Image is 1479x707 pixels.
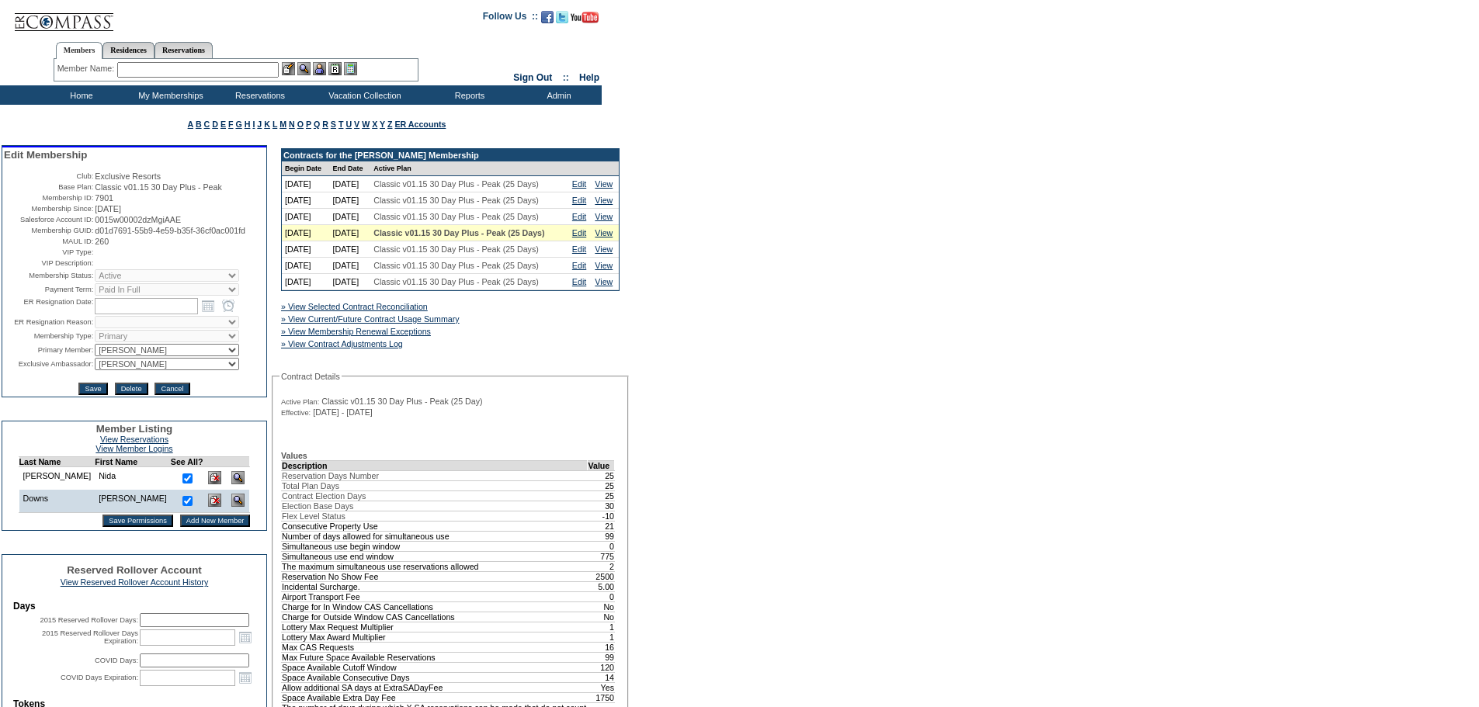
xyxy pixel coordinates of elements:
span: :: [563,72,569,83]
input: Save Permissions [102,515,173,527]
td: [DATE] [330,241,371,258]
td: Space Available Extra Day Fee [282,692,588,702]
a: O [297,120,304,129]
a: View [595,261,613,270]
td: -10 [588,511,615,521]
td: Charge for In Window CAS Cancellations [282,601,588,612]
span: Effective: [281,408,311,418]
td: ER Resignation Date: [4,297,93,314]
td: Contracts for the [PERSON_NAME] Membership [282,149,619,161]
td: The maximum simultaneous use reservations allowed [282,561,588,571]
td: Vacation Collection [303,85,423,105]
td: Allow additional SA days at ExtraSADayFee [282,682,588,692]
span: [DATE] [95,204,121,213]
span: Classic v01.15 30 Day Plus - Peak (25 Days) [373,244,539,254]
img: View Dashboard [231,471,245,484]
td: 25 [588,480,615,490]
td: Airport Transport Fee [282,591,588,601]
a: Edit [572,196,586,205]
td: Membership Since: [4,204,93,213]
td: Lottery Max Request Multiplier [282,622,588,632]
a: M [279,120,286,129]
img: Impersonate [313,62,326,75]
a: Sign Out [513,72,552,83]
td: First Name [95,457,171,467]
td: Membership GUID: [4,226,93,235]
span: Classic v01.15 30 Day Plus - Peak [95,182,221,192]
td: 2 [588,561,615,571]
td: [PERSON_NAME] [95,490,171,513]
td: Membership Status: [4,269,93,282]
td: 99 [588,531,615,541]
a: Edit [572,179,586,189]
td: 1 [588,622,615,632]
td: Follow Us :: [483,9,538,28]
td: Reservation No Show Fee [282,571,588,581]
a: Open the calendar popup. [237,669,254,686]
div: Member Name: [57,62,117,75]
span: Active Plan: [281,397,319,407]
a: B [196,120,202,129]
span: Edit Membership [4,149,87,161]
span: Classic v01.15 30 Day Plus - Peak (25 Days) [373,179,539,189]
td: [DATE] [330,225,371,241]
td: [DATE] [282,176,330,192]
td: No [588,601,615,612]
a: View Reservations [100,435,168,444]
a: View [595,212,613,221]
td: [DATE] [282,209,330,225]
td: Last Name [19,457,95,467]
a: X [372,120,377,129]
td: 5.00 [588,581,615,591]
img: Delete [208,494,221,507]
span: Reservation Days Number [282,471,379,480]
a: Members [56,42,103,59]
span: d01d7691-55b9-4e59-b35f-36cf0ac001fd [95,226,245,235]
a: Reservations [154,42,213,58]
a: Open the calendar popup. [237,629,254,646]
label: 2015 Reserved Rollover Days Expiration: [42,629,138,645]
label: COVID Days Expiration: [61,674,138,681]
span: Election Base Days [282,501,353,511]
input: Save [78,383,107,395]
td: Days [13,601,255,612]
td: 99 [588,652,615,662]
td: Base Plan: [4,182,93,192]
a: Edit [572,228,586,237]
a: ER Accounts [394,120,446,129]
td: Downs [19,490,95,513]
td: Number of days allowed for simultaneous use [282,531,588,541]
td: [DATE] [282,274,330,290]
img: Follow us on Twitter [556,11,568,23]
td: [DATE] [282,258,330,274]
a: C [204,120,210,129]
input: Add New Member [180,515,251,527]
a: I [252,120,255,129]
td: Club: [4,172,93,181]
td: Space Available Consecutive Days [282,672,588,682]
td: Membership Type: [4,330,93,342]
td: Lottery Max Award Multiplier [282,632,588,642]
td: Max Future Space Available Reservations [282,652,588,662]
span: [DATE] - [DATE] [313,407,373,417]
a: R [322,120,328,129]
span: Flex Level Status [282,511,345,521]
td: [DATE] [330,209,371,225]
a: Open the time view popup. [220,297,237,314]
td: Admin [512,85,602,105]
td: See All? [171,457,203,467]
td: 25 [588,490,615,501]
a: F [228,120,234,129]
td: Space Available Cutoff Window [282,662,588,672]
td: Reservations [214,85,303,105]
td: 14 [588,672,615,682]
td: 0 [588,591,615,601]
td: Simultaneous use begin window [282,541,588,551]
span: Reserved Rollover Account [67,564,202,576]
td: [DATE] [330,192,371,209]
label: 2015 Reserved Rollover Days: [40,616,138,624]
img: Delete [208,471,221,484]
td: [PERSON_NAME] [19,467,95,490]
td: 30 [588,501,615,511]
td: MAUL ID: [4,237,93,246]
